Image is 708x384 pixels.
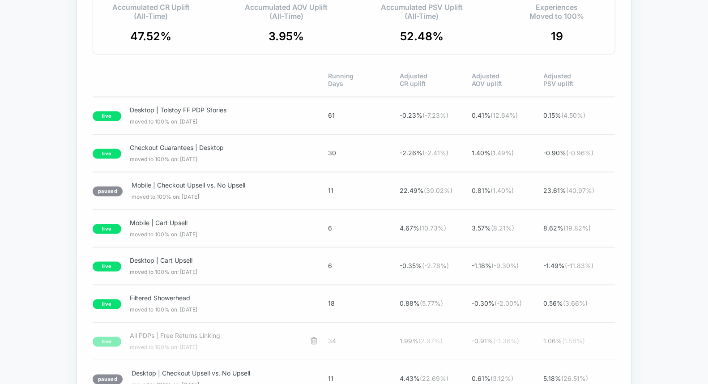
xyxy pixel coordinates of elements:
span: Filtered Showerhead [130,294,300,302]
span: ( -2.78 %) [422,262,449,269]
span: -0.35 % [400,262,472,269]
span: Running Days [328,72,400,87]
span: moved to 100% on: [DATE] [130,269,302,275]
span: moved to 100% on: [DATE] [130,156,302,162]
span: -0.23 % [400,111,472,119]
span: Accumulated CR Uplift (All-Time) [112,3,190,21]
span: 30 [328,149,400,157]
span: ( -7.23 %) [422,111,448,119]
span: ( 39.02 %) [424,187,452,194]
span: ( -2.41 %) [422,149,448,157]
span: moved to 100% on: [DATE] [130,306,302,313]
span: ( 22.69 %) [420,375,448,382]
span: 34 [328,337,400,345]
span: ( 1.40 %) [490,187,514,194]
span: 22.49 % [400,187,472,194]
span: ( 5.77 %) [420,299,443,307]
span: ( 10.73 %) [419,224,446,232]
span: -0.90 % [543,149,615,157]
span: Checkout Guarantees | Desktop [130,144,300,151]
span: ( 12.64 %) [490,111,518,119]
span: Accumulated AOV Uplift (All-Time) [245,3,328,21]
span: All PDPs | Free Returns Linking [130,332,300,339]
span: ( -0.96 %) [566,149,593,157]
p: live [93,299,121,309]
span: 0.88 % [400,299,472,307]
span: -1.18 % [472,262,544,269]
span: Adjusted PSV uplift [543,72,615,87]
span: -2.26 % [400,149,472,157]
span: 5.18 % [543,375,615,382]
span: 6 [328,262,400,269]
p: paused [93,186,123,196]
p: live [93,149,121,158]
span: -0.30 % [472,299,544,307]
span: ( -1.36 %) [493,337,519,345]
span: ( -2.00 %) [495,299,522,307]
span: Adjusted CR uplift [400,72,472,87]
p: live [93,261,121,271]
span: ( 4.50 %) [561,111,585,119]
span: 0.56 % [543,299,615,307]
span: 1.40 % [472,149,544,157]
span: Desktop | Checkout Upsell vs. No Upsell [132,369,300,377]
span: 1.99 % [400,337,472,345]
span: 18 [328,299,400,307]
span: 61 [328,111,400,119]
span: 8.62 % [543,224,615,232]
span: ( 2.97 %) [418,337,443,345]
span: ( 3.12 %) [490,375,513,382]
span: moved to 100% on: [DATE] [130,118,302,125]
span: Mobile | Cart Upsell [130,219,300,226]
span: 0.15 % [543,111,615,119]
span: ( 8.21 %) [491,224,514,232]
span: 0.41 % [472,111,544,119]
p: live [93,111,121,121]
span: 0.61 % [472,375,544,382]
span: 23.61 % [543,187,615,194]
p: paused [93,374,123,384]
span: ( -11.83 %) [565,262,593,269]
span: ( 26.51 %) [561,375,588,382]
span: Mobile | Checkout Upsell vs. No Upsell [132,181,300,189]
span: -1.49 % [543,262,615,269]
span: 1.06 % [543,337,615,345]
span: -0.91 % [472,337,544,345]
span: 3.57 % [472,224,544,232]
span: moved to 100% on: [DATE] [132,193,302,200]
span: Desktop | Cart Upsell [130,256,300,264]
span: 52.48 % [400,30,444,43]
span: 11 [328,187,400,194]
span: moved to 100% on: [DATE] [130,344,302,350]
span: ( -9.30 %) [491,262,519,269]
span: ( 19.82 %) [563,224,591,232]
p: live [93,224,121,234]
span: 47.52 % [131,30,172,43]
span: ( 1.49 %) [490,149,514,157]
span: 4.67 % [400,224,472,232]
span: Experiences Moved to 100% [529,3,584,21]
span: Desktop | Tolstoy FF PDP Stories [130,106,300,114]
span: 0.81 % [472,187,544,194]
img: menu [311,337,318,344]
span: ( 1.58 %) [562,337,585,345]
span: ( 3.66 %) [563,299,588,307]
span: moved to 100% on: [DATE] [130,231,302,238]
span: 3.95 % [269,30,304,43]
p: live [93,337,121,346]
span: 11 [328,375,400,382]
span: 4.43 % [400,375,472,382]
span: ( 40.97 %) [566,187,594,194]
span: Accumulated PSV Uplift (All-Time) [381,3,463,21]
span: 19 [551,30,563,43]
span: Adjusted AOV uplift [472,72,544,87]
span: 6 [328,224,400,232]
